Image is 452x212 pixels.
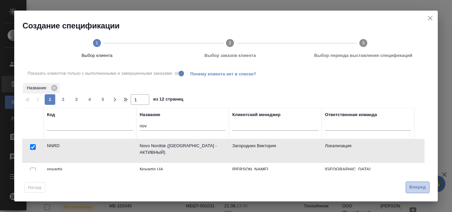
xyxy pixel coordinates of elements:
[425,13,435,23] button: close
[98,96,108,103] span: 5
[44,163,136,186] td: novartis
[153,95,183,105] span: из 12 страниц
[140,111,160,118] div: Название
[44,139,136,162] td: NNRD
[96,40,98,45] text: 1
[232,111,281,118] div: Клиентский менеджер
[33,52,161,59] span: Выбор клиента
[322,139,414,162] td: Локализация
[58,94,68,105] button: 2
[140,143,226,156] p: Novo Nordisk ([GEOGRAPHIC_DATA] - АКТИВНЫЙ)
[47,111,55,118] div: Код
[98,94,108,105] button: 5
[322,163,414,186] td: [GEOGRAPHIC_DATA]
[71,96,82,103] span: 3
[299,52,427,59] span: Выбор периода выставления спецификаций
[362,40,364,45] text: 3
[406,182,429,193] button: Вперед
[190,71,261,76] span: Почему клиента нет в списке?
[23,83,60,94] div: Название
[23,21,438,31] h2: Создание спецификации
[229,40,231,45] text: 2
[325,111,377,118] div: Ответственная команда
[409,184,426,191] span: Вперед
[58,96,68,103] span: 2
[84,96,95,103] span: 4
[166,52,294,59] span: Выбор заказов клиента
[71,94,82,105] button: 3
[229,139,322,162] td: Загородних Виктория
[229,163,322,186] td: [PERSON_NAME]
[27,70,172,77] span: Показать клиентов только с выполненными и завершенными заказами
[140,166,226,173] p: Novartis UA
[84,94,95,105] button: 4
[27,85,49,91] p: Название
